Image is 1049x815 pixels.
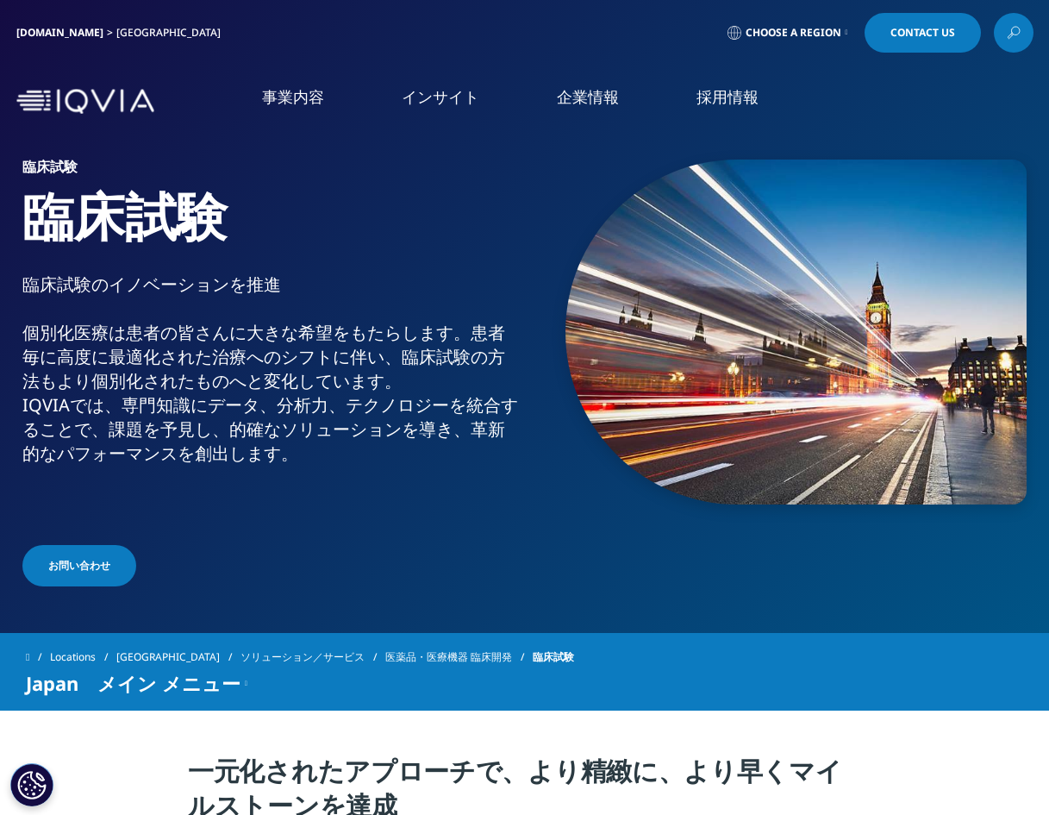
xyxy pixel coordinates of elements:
[865,13,981,53] a: Contact Us
[557,86,619,108] a: 企業情報
[240,642,385,673] a: ソリューション／サービス
[116,642,240,673] a: [GEOGRAPHIC_DATA]
[161,60,1033,142] nav: Primary
[22,160,518,184] h6: 臨床試験
[48,558,110,574] span: お問い合わせ
[262,86,324,108] a: 事業内容
[22,273,518,514] div: 臨床試験のイノベーションを推進 個別化医療は患者の皆さんに大きな希望をもたらします。患者毎に高度に最適化された治療へのシフトに伴い、臨床試験の方法もより個別化されたものへと変化しています。 IQ...
[22,184,518,273] h1: 臨床試験
[26,673,240,693] span: Japan メイン メニュー
[533,642,574,673] span: 臨床試験
[402,86,479,108] a: インサイト
[22,545,136,586] a: お問い合わせ
[385,642,533,673] a: 医薬品・医療機器 臨床開発
[746,26,841,40] span: Choose a Region
[116,26,228,40] div: [GEOGRAPHIC_DATA]
[16,25,103,40] a: [DOMAIN_NAME]
[50,642,116,673] a: Locations
[696,86,759,108] a: 採用情報
[10,763,53,806] button: Cookie 設定
[565,160,1027,505] img: 902_light-trails-on-road-in-london-city-at-night.jpg
[890,28,955,38] span: Contact Us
